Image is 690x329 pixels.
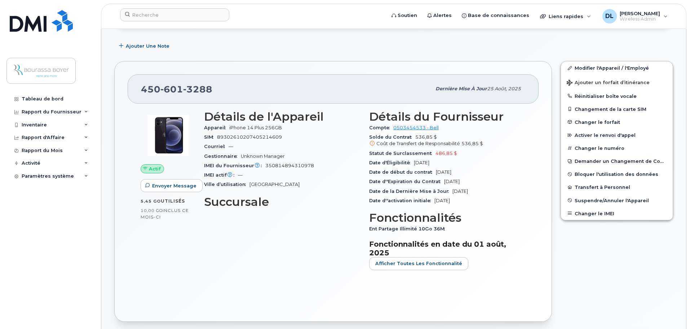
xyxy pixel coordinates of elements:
span: Unknown Manager [241,153,285,159]
span: Dernière mise à jour [435,86,487,91]
span: 3288 [183,84,212,95]
h3: Fonctionnalités en date du 01 août, 2025 [369,240,526,257]
span: Date de début du contrat [369,169,436,175]
button: Afficher Toutes les Fonctionnalité [369,257,468,270]
span: Ajouter un forfait d’itinérance [567,80,650,87]
span: — [238,172,243,178]
span: [DATE] [434,198,450,203]
span: Date d'Éligibilité [369,160,414,165]
h3: Détails du Fournisseur [369,110,526,123]
div: Domnique Lefort [597,9,673,23]
button: Changer le numéro [561,142,673,155]
button: Ajouter un forfait d’itinérance [561,75,673,90]
span: — [229,144,233,149]
span: 486,85 $ [435,151,457,156]
button: Ajouter une Note [114,39,176,52]
span: Suspendre/Annuler l'Appareil [575,198,649,203]
a: 0503454533 - Bell [393,125,439,130]
button: Activer le renvoi d'appel [561,129,673,142]
button: Transfert à Personnel [561,181,673,194]
h3: Fonctionnalités [369,211,526,224]
span: [DATE] [444,179,460,184]
span: iPhone 14 Plus 256GB [229,125,282,130]
span: Ville d’utilisation [204,182,249,187]
span: Appareil [204,125,229,130]
button: Changer le forfait [561,116,673,129]
span: 89302610207405214609 [217,134,282,140]
span: Statut de Surclassement [369,151,435,156]
span: Actif [149,165,161,172]
a: Base de connaissances [457,8,534,23]
span: Soutien [398,12,417,19]
span: [DATE] [436,169,451,175]
h3: Détails de l'Appareil [204,110,361,123]
button: Suspendre/Annuler l'Appareil [561,194,673,207]
span: Date de la Dernière Mise à Jour [369,189,452,194]
div: Liens rapides [535,9,596,23]
span: Wireless Admin [620,16,660,22]
span: [DATE] [452,189,468,194]
span: Changer le forfait [575,119,620,125]
span: [DATE] [414,160,429,165]
button: Changer le IMEI [561,207,673,220]
span: 450 [141,84,212,95]
span: Alertes [433,12,452,19]
span: Courriel [204,144,229,149]
span: SIM [204,134,217,140]
span: Coût de Transfert de Responsabilité [376,141,460,146]
a: Alertes [422,8,457,23]
span: Ent Partage Illimité 10Go 36M [369,226,448,231]
span: 25 août, 2025 [487,86,521,91]
button: Envoyer Message [141,179,203,192]
input: Recherche [120,8,229,21]
span: Compte [369,125,393,130]
span: 536,85 $ [461,141,483,146]
h3: Succursale [204,195,361,208]
button: Bloquer l'utilisation des données [561,168,673,181]
span: Liens rapides [549,13,583,19]
span: [GEOGRAPHIC_DATA] [249,182,300,187]
span: DL [605,12,614,21]
a: Modifier l'Appareil / l'Employé [561,61,673,74]
span: Date d''activation initiale [369,198,434,203]
span: Activer le renvoi d'appel [575,133,636,138]
span: Afficher Toutes les Fonctionnalité [375,260,462,267]
span: inclus ce mois-ci [141,208,189,220]
span: 5,45 Go [141,199,161,204]
span: Envoyer Message [152,182,196,189]
img: image20231002-3703462-trllhy.jpeg [146,114,190,157]
span: Ajouter une Note [126,43,169,49]
span: Base de connaissances [468,12,529,19]
button: Demander un Changement de Compte [561,155,673,168]
span: IMEI du Fournisseur [204,163,265,168]
span: 350814894310978 [265,163,314,168]
span: [PERSON_NAME] [620,10,660,16]
span: 601 [160,84,183,95]
span: 10,00 Go [141,208,163,213]
span: IMEI actif [204,172,238,178]
a: Soutien [386,8,422,23]
span: Gestionnaire [204,153,241,159]
span: Solde du Contrat [369,134,415,140]
button: Réinitialiser boîte vocale [561,90,673,103]
button: Changement de la carte SIM [561,103,673,116]
span: 536,85 $ [369,134,526,147]
span: Date d''Expiration du Contrat [369,179,444,184]
span: utilisés [161,198,185,204]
